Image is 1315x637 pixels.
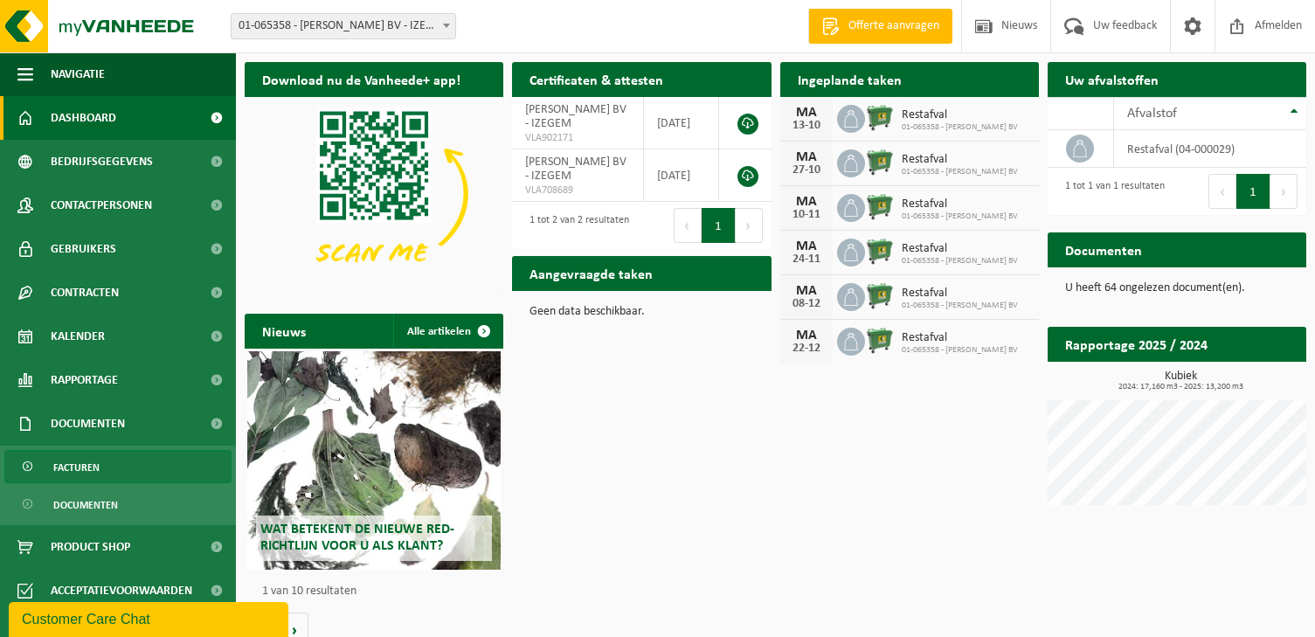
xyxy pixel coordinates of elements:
div: MA [789,150,824,164]
td: [DATE] [644,97,719,149]
button: Next [1270,174,1298,209]
span: Afvalstof [1127,107,1177,121]
span: 01-065358 - [PERSON_NAME] BV [902,345,1018,356]
p: U heeft 64 ongelezen document(en). [1065,282,1289,294]
a: Facturen [4,450,232,483]
span: VLA902171 [525,131,630,145]
a: Alle artikelen [393,314,502,349]
span: Kalender [51,315,105,358]
span: Restafval [902,242,1018,256]
span: Wat betekent de nieuwe RED-richtlijn voor u als klant? [260,523,454,553]
h2: Aangevraagde taken [512,256,670,290]
img: WB-0660-HPE-GN-01 [865,280,895,310]
span: Restafval [902,153,1018,167]
p: 1 van 10 resultaten [262,585,495,598]
h2: Certificaten & attesten [512,62,681,96]
h3: Kubiek [1056,370,1306,391]
div: MA [789,239,824,253]
td: [DATE] [644,149,719,202]
a: Wat betekent de nieuwe RED-richtlijn voor u als klant? [247,351,501,570]
div: MA [789,284,824,298]
div: 13-10 [789,120,824,132]
div: 27-10 [789,164,824,177]
span: Facturen [53,451,100,484]
p: Geen data beschikbaar. [529,306,753,318]
div: 08-12 [789,298,824,310]
img: WB-0660-HPE-GN-01 [865,325,895,355]
button: Previous [1208,174,1236,209]
button: 1 [702,208,736,243]
h2: Ingeplande taken [780,62,919,96]
span: VLA708689 [525,183,630,197]
span: 01-065358 - DESMET KRIS BV - IZEGEM [232,14,455,38]
img: WB-0660-HPE-GN-01 [865,191,895,221]
div: 1 tot 2 van 2 resultaten [521,206,629,245]
span: Dashboard [51,96,116,140]
span: Restafval [902,197,1018,211]
div: 22-12 [789,343,824,355]
h2: Download nu de Vanheede+ app! [245,62,478,96]
button: Previous [674,208,702,243]
img: Download de VHEPlus App [245,97,503,291]
span: Contactpersonen [51,183,152,227]
img: WB-0660-HPE-GN-01 [865,147,895,177]
img: WB-0660-HPE-GN-01 [865,102,895,132]
h2: Nieuws [245,314,323,348]
img: WB-0660-HPE-GN-01 [865,236,895,266]
span: Navigatie [51,52,105,96]
span: Gebruikers [51,227,116,271]
span: 01-065358 - [PERSON_NAME] BV [902,301,1018,311]
h2: Documenten [1048,232,1159,267]
span: Restafval [902,331,1018,345]
span: Restafval [902,287,1018,301]
a: Offerte aanvragen [808,9,952,44]
span: Rapportage [51,358,118,402]
span: Restafval [902,108,1018,122]
span: [PERSON_NAME] BV - IZEGEM [525,103,626,130]
div: MA [789,329,824,343]
span: Offerte aanvragen [844,17,944,35]
div: 10-11 [789,209,824,221]
td: restafval (04-000029) [1114,130,1306,168]
span: 01-065358 - [PERSON_NAME] BV [902,256,1018,267]
div: 24-11 [789,253,824,266]
button: 1 [1236,174,1270,209]
div: MA [789,106,824,120]
div: 1 tot 1 van 1 resultaten [1056,172,1165,211]
span: Product Shop [51,525,130,569]
div: MA [789,195,824,209]
button: Next [736,208,763,243]
span: Documenten [51,402,125,446]
span: 01-065358 - DESMET KRIS BV - IZEGEM [231,13,456,39]
a: Bekijk rapportage [1176,361,1305,396]
span: [PERSON_NAME] BV - IZEGEM [525,156,626,183]
span: 01-065358 - [PERSON_NAME] BV [902,167,1018,177]
span: 01-065358 - [PERSON_NAME] BV [902,122,1018,133]
h2: Uw afvalstoffen [1048,62,1176,96]
iframe: chat widget [9,599,292,637]
span: Documenten [53,488,118,522]
span: Bedrijfsgegevens [51,140,153,183]
span: Contracten [51,271,119,315]
span: 01-065358 - [PERSON_NAME] BV [902,211,1018,222]
h2: Rapportage 2025 / 2024 [1048,327,1225,361]
span: 2024: 17,160 m3 - 2025: 13,200 m3 [1056,383,1306,391]
span: Acceptatievoorwaarden [51,569,192,613]
a: Documenten [4,488,232,521]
